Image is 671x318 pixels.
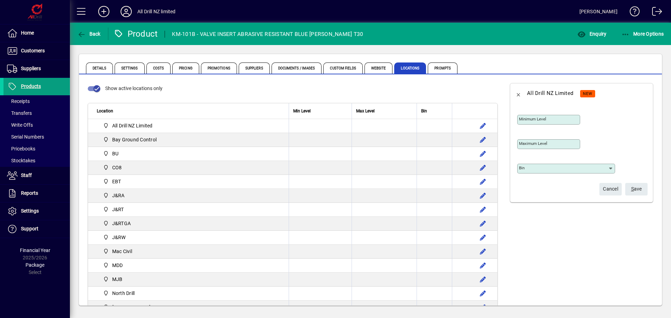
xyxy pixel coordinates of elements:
[70,28,108,40] app-page-header-button: Back
[93,5,115,18] button: Add
[527,88,573,99] div: All Drill NZ Limited
[421,107,427,115] span: Bin
[21,30,34,36] span: Home
[599,183,622,195] button: Cancel
[112,206,124,213] span: J&RT
[21,66,41,71] span: Suppliers
[100,163,124,172] span: CO8
[26,262,44,268] span: Package
[7,98,30,104] span: Receipts
[100,191,128,200] span: J&RA
[112,150,119,157] span: BU
[75,28,102,40] button: Back
[100,149,121,158] span: BU
[77,31,101,37] span: Back
[239,62,270,74] span: Suppliers
[3,220,70,238] a: Support
[115,62,145,74] span: Settings
[3,95,70,107] a: Receipts
[100,205,127,214] span: J&RT
[112,290,135,297] span: North Drill
[3,60,70,77] a: Suppliers
[510,85,527,102] button: Back
[114,28,158,39] div: Product
[100,289,137,297] span: North Drill
[112,304,151,311] span: [PERSON_NAME]
[3,143,70,155] a: Pricebooks
[21,172,32,178] span: Staff
[100,275,125,283] span: MJB
[7,110,32,116] span: Transfers
[3,202,70,220] a: Settings
[3,119,70,131] a: Write Offs
[112,192,125,199] span: J&RA
[579,6,618,17] div: [PERSON_NAME]
[100,177,124,186] span: EBT
[576,28,608,40] button: Enquiry
[272,62,322,74] span: Documents / Images
[3,107,70,119] a: Transfers
[293,107,311,115] span: Min Level
[519,117,546,121] mat-label: Minimum level
[112,248,132,255] span: Mac Civil
[97,107,113,115] span: Location
[7,134,44,140] span: Serial Numbers
[100,303,153,311] span: Smythe
[146,62,171,74] span: Costs
[3,42,70,60] a: Customers
[112,122,153,129] span: All Drill NZ Limited
[631,186,634,192] span: S
[112,136,157,143] span: Bay Ground Control
[21,226,38,231] span: Support
[172,29,363,40] div: KM-101B - VALVE INSERT ABRASIVE RESISTANT BLUE [PERSON_NAME] T30
[3,131,70,143] a: Serial Numbers
[3,155,70,167] a: Stocktakes
[631,183,642,195] span: ave
[112,164,122,171] span: CO8
[583,91,592,96] span: NEW
[625,183,648,195] button: Save
[620,28,666,40] button: More Options
[7,122,33,128] span: Write Offs
[100,233,129,242] span: J&RW
[112,220,131,227] span: J&RTGA
[100,121,156,130] span: All Drill NZ Limited
[115,5,137,18] button: Profile
[519,165,525,170] mat-label: Bin
[21,48,45,53] span: Customers
[100,219,134,228] span: J&RTGA
[3,185,70,202] a: Reports
[137,6,176,17] div: All Drill NZ limited
[112,178,121,185] span: EBT
[365,62,393,74] span: Website
[100,135,159,144] span: Bay Ground Control
[7,158,35,163] span: Stocktakes
[100,247,135,256] span: Mac Civil
[323,62,362,74] span: Custom Fields
[394,62,426,74] span: Locations
[21,208,39,214] span: Settings
[519,141,547,146] mat-label: Maximum level
[105,86,163,91] span: Show active locations only
[577,31,606,37] span: Enquiry
[21,83,41,89] span: Products
[21,190,38,196] span: Reports
[621,31,664,37] span: More Options
[603,183,618,195] span: Cancel
[201,62,237,74] span: Promotions
[647,1,662,24] a: Logout
[86,62,113,74] span: Details
[112,234,126,241] span: J&RW
[172,62,199,74] span: Pricing
[356,107,375,115] span: Max Level
[3,24,70,42] a: Home
[625,1,640,24] a: Knowledge Base
[20,247,50,253] span: Financial Year
[7,146,35,151] span: Pricebooks
[100,261,125,269] span: MDD
[112,262,123,269] span: MDD
[3,167,70,184] a: Staff
[428,62,457,74] span: Prompts
[112,276,123,283] span: MJB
